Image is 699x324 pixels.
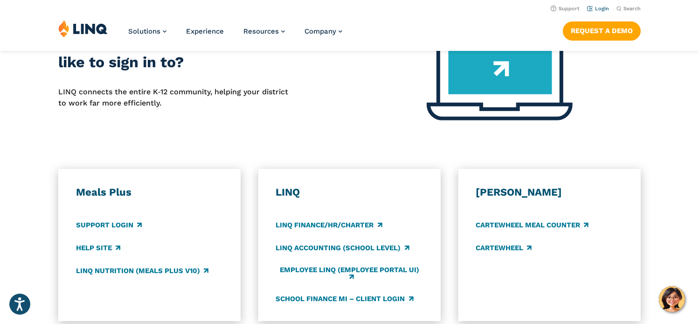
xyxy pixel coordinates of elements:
a: Experience [186,27,224,35]
a: Resources [243,27,285,35]
h3: LINQ [276,186,423,199]
h3: [PERSON_NAME] [476,186,623,199]
button: Hello, have a question? Let’s chat. [659,286,685,312]
a: Support [551,6,580,12]
span: Solutions [128,27,160,35]
a: Support Login [76,220,142,230]
a: Employee LINQ (Employee Portal UI) [276,266,423,281]
a: Login [587,6,609,12]
nav: Button Navigation [563,20,641,40]
button: Open Search Bar [616,5,641,12]
a: LINQ Nutrition (Meals Plus v10) [76,266,208,276]
span: Company [305,27,336,35]
a: Solutions [128,27,166,35]
span: Resources [243,27,279,35]
a: CARTEWHEEL Meal Counter [476,220,588,230]
a: Company [305,27,342,35]
h2: Which application would you like to sign in to? [58,31,291,73]
img: LINQ | K‑12 Software [58,20,108,37]
p: LINQ connects the entire K‑12 community, helping your district to work far more efficiently. [58,86,291,109]
a: LINQ Accounting (school level) [276,243,409,253]
span: Search [623,6,641,12]
a: CARTEWHEEL [476,243,532,253]
nav: Primary Navigation [128,20,342,50]
h3: Meals Plus [76,186,223,199]
a: Help Site [76,243,120,253]
a: Request a Demo [563,21,641,40]
a: School Finance MI – Client Login [276,294,413,304]
a: LINQ Finance/HR/Charter [276,220,382,230]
